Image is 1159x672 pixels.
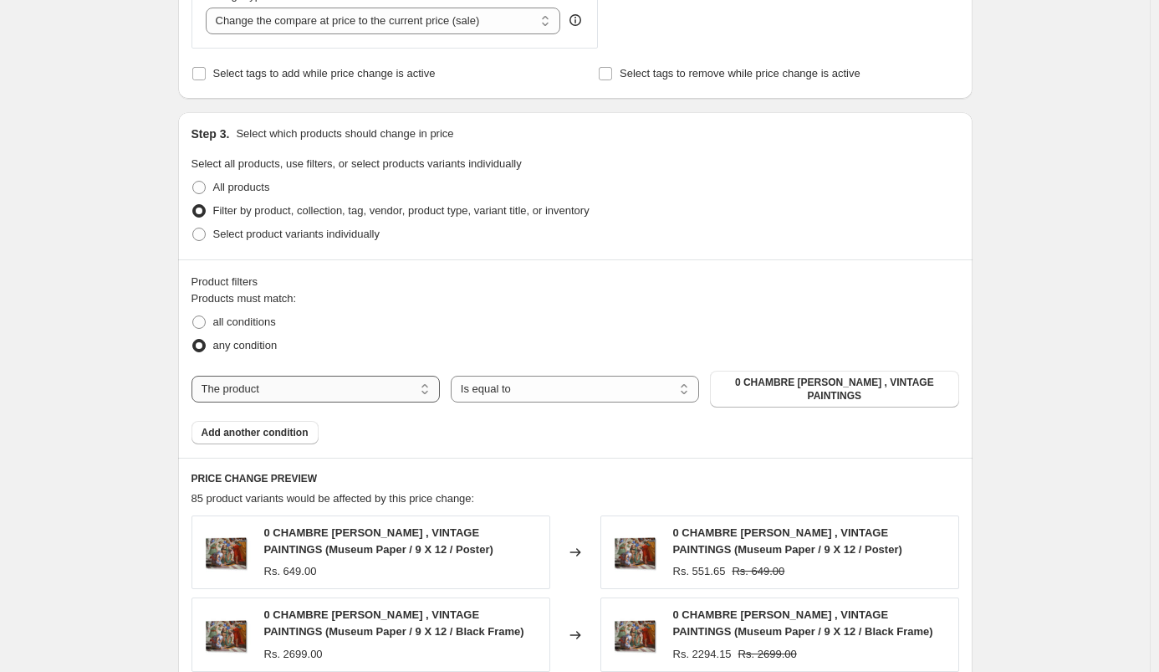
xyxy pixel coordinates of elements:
span: Filter by product, collection, tag, vendor, product type, variant title, or inventory [213,204,590,217]
h6: PRICE CHANGE PREVIEW [191,472,959,485]
span: 0 CHAMBRE [PERSON_NAME] , VINTAGE PAINTINGS (Museum Paper / 9 X 12 / Black Frame) [264,608,524,638]
div: Rs. 2699.00 [264,646,323,663]
span: 85 product variants would be affected by this price change: [191,492,475,505]
span: 0 CHAMBRE [PERSON_NAME] , VINTAGE PAINTINGS (Museum Paper / 9 X 12 / Black Frame) [673,608,933,638]
strike: Rs. 649.00 [732,563,784,580]
div: help [567,12,584,28]
div: Rs. 2294.15 [673,646,732,663]
strike: Rs. 2699.00 [738,646,797,663]
span: Select all products, use filters, or select products variants individually [191,157,522,170]
span: Select tags to remove while price change is active [620,67,860,80]
span: 0 CHAMBRE [PERSON_NAME] , VINTAGE PAINTINGS (Museum Paper / 9 X 12 / Poster) [264,526,493,556]
img: GALLERYWRAP-resized_68388be6-0156-4f2a-9cf4-c57fa730b2c7_80x.jpg [201,610,251,660]
img: GALLERYWRAP-resized_68388be6-0156-4f2a-9cf4-c57fa730b2c7_80x.jpg [201,527,251,577]
span: 0 CHAMBRE [PERSON_NAME] , VINTAGE PAINTINGS (Museum Paper / 9 X 12 / Poster) [673,526,902,556]
button: Add another condition [191,421,319,444]
div: Product filters [191,274,959,290]
button: 0 CHAMBRE DE RAPHAËL , VINTAGE PAINTINGS [710,371,958,408]
span: Select tags to add while price change is active [213,67,436,80]
div: Rs. 649.00 [264,563,317,580]
span: 0 CHAMBRE [PERSON_NAME] , VINTAGE PAINTINGS [720,376,948,403]
img: GALLERYWRAP-resized_68388be6-0156-4f2a-9cf4-c57fa730b2c7_80x.jpg [610,610,660,660]
span: All products [213,181,270,193]
span: Add another condition [202,426,309,439]
span: Select product variants individually [213,228,380,240]
h2: Step 3. [191,126,230,142]
span: any condition [213,339,278,351]
p: Select which products should change in price [236,126,453,142]
img: GALLERYWRAP-resized_68388be6-0156-4f2a-9cf4-c57fa730b2c7_80x.jpg [610,527,660,577]
span: Products must match: [191,292,297,305]
span: all conditions [213,315,276,328]
div: Rs. 551.65 [673,563,726,580]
